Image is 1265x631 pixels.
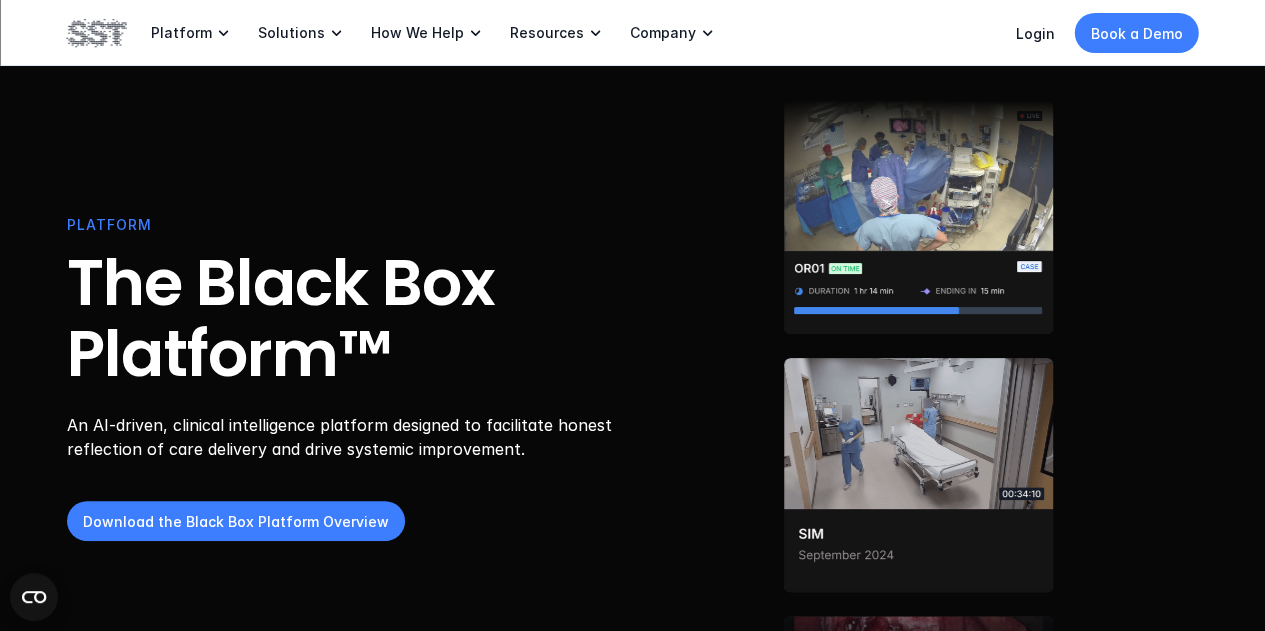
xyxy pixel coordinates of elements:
[1091,23,1183,44] p: Book a Demo
[510,24,584,42] p: Resources
[67,502,405,542] a: Download the Black Box Platform Overview
[67,16,127,50] img: SST logo
[83,511,389,532] p: Download the Black Box Platform Overview
[1075,13,1199,53] a: Book a Demo
[783,98,1052,332] img: Surgical staff in operating room
[10,573,58,621] button: Open CMP widget
[783,356,1052,590] img: Two people walking through a trauma bay
[1016,25,1055,42] a: Login
[151,24,212,42] p: Platform
[67,214,152,236] p: PLATFORM
[67,414,628,462] p: An AI-driven, clinical intelligence platform designed to facilitate honest reflection of care del...
[258,24,325,42] p: Solutions
[371,24,464,42] p: How We Help
[630,24,696,42] p: Company
[67,249,628,390] h1: The Black Box Platform™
